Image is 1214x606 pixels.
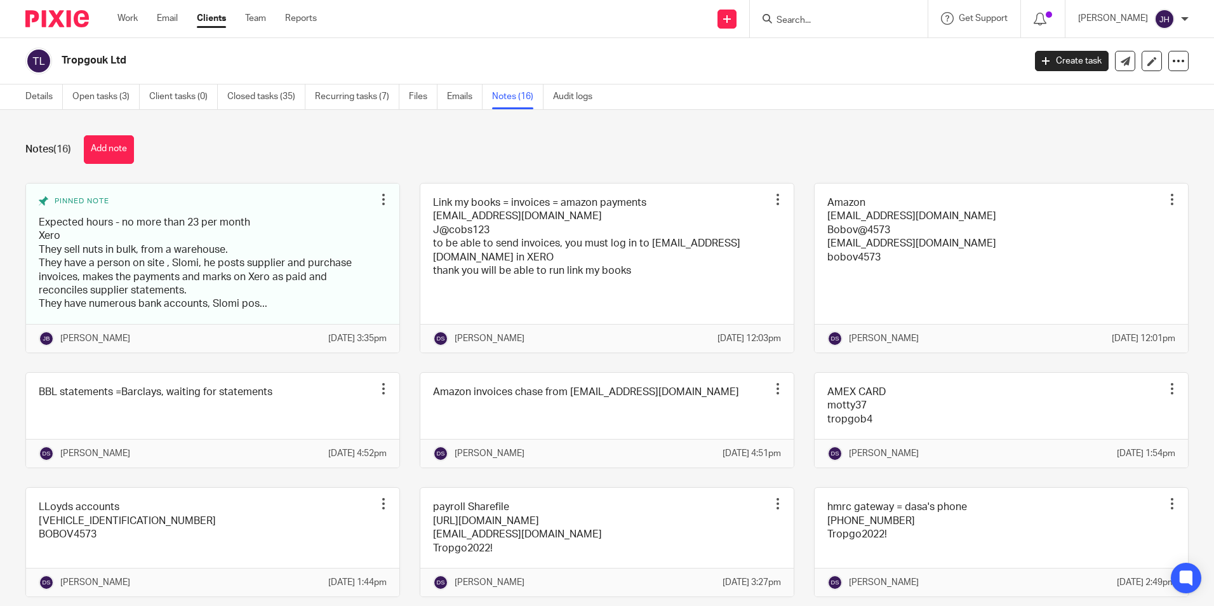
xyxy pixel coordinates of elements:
a: Closed tasks (35) [227,84,305,109]
img: svg%3E [827,446,843,461]
p: [PERSON_NAME] [455,332,524,345]
p: [PERSON_NAME] [455,576,524,589]
div: Pinned note [39,196,374,206]
p: [PERSON_NAME] [60,576,130,589]
img: svg%3E [39,575,54,590]
p: [DATE] 3:27pm [723,576,781,589]
p: [DATE] 12:01pm [1112,332,1175,345]
img: svg%3E [827,575,843,590]
a: Clients [197,12,226,25]
p: [PERSON_NAME] [849,576,919,589]
a: Audit logs [553,84,602,109]
a: Client tasks (0) [149,84,218,109]
a: Notes (16) [492,84,544,109]
p: [DATE] 12:03pm [717,332,781,345]
a: Work [117,12,138,25]
img: svg%3E [433,575,448,590]
img: svg%3E [39,331,54,346]
p: [DATE] 2:49pm [1117,576,1175,589]
span: (16) [53,144,71,154]
p: [PERSON_NAME] [455,447,524,460]
img: svg%3E [433,446,448,461]
p: [PERSON_NAME] [1078,12,1148,25]
img: svg%3E [827,331,843,346]
button: Add note [84,135,134,164]
p: [DATE] 4:51pm [723,447,781,460]
a: Emails [447,84,483,109]
a: Recurring tasks (7) [315,84,399,109]
p: [PERSON_NAME] [849,332,919,345]
input: Search [775,15,890,27]
a: Team [245,12,266,25]
a: Email [157,12,178,25]
p: [PERSON_NAME] [849,447,919,460]
span: Get Support [959,14,1008,23]
a: Files [409,84,437,109]
img: Pixie [25,10,89,27]
p: [PERSON_NAME] [60,332,130,345]
a: Details [25,84,63,109]
h1: Notes [25,143,71,156]
img: svg%3E [39,446,54,461]
img: svg%3E [433,331,448,346]
a: Reports [285,12,317,25]
h2: Tropgouk Ltd [62,54,825,67]
img: svg%3E [25,48,52,74]
a: Open tasks (3) [72,84,140,109]
img: svg%3E [1154,9,1175,29]
p: [DATE] 4:52pm [328,447,387,460]
p: [DATE] 1:54pm [1117,447,1175,460]
p: [PERSON_NAME] [60,447,130,460]
p: [DATE] 1:44pm [328,576,387,589]
p: [DATE] 3:35pm [328,332,387,345]
a: Create task [1035,51,1109,71]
